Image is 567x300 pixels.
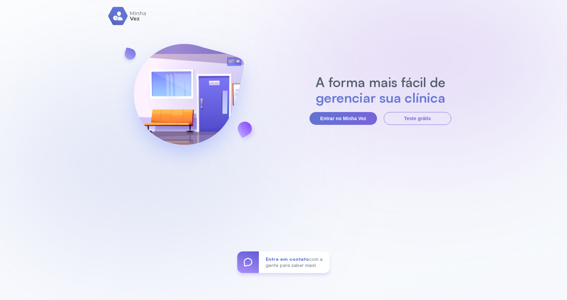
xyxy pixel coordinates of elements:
h2: A forma mais fácil de [312,74,449,90]
a: Entre em contatocom a gente para saber mais! [237,251,330,273]
img: logo.svg [108,7,147,25]
span: Entre em contato [266,256,309,262]
div: com a gente para saber mais! [259,251,330,273]
h2: gerenciar sua clínica [312,90,449,105]
button: Entrar no Minha Vez [309,112,377,125]
button: Teste grátis [384,112,451,125]
img: banner-login.svg [116,26,262,173]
